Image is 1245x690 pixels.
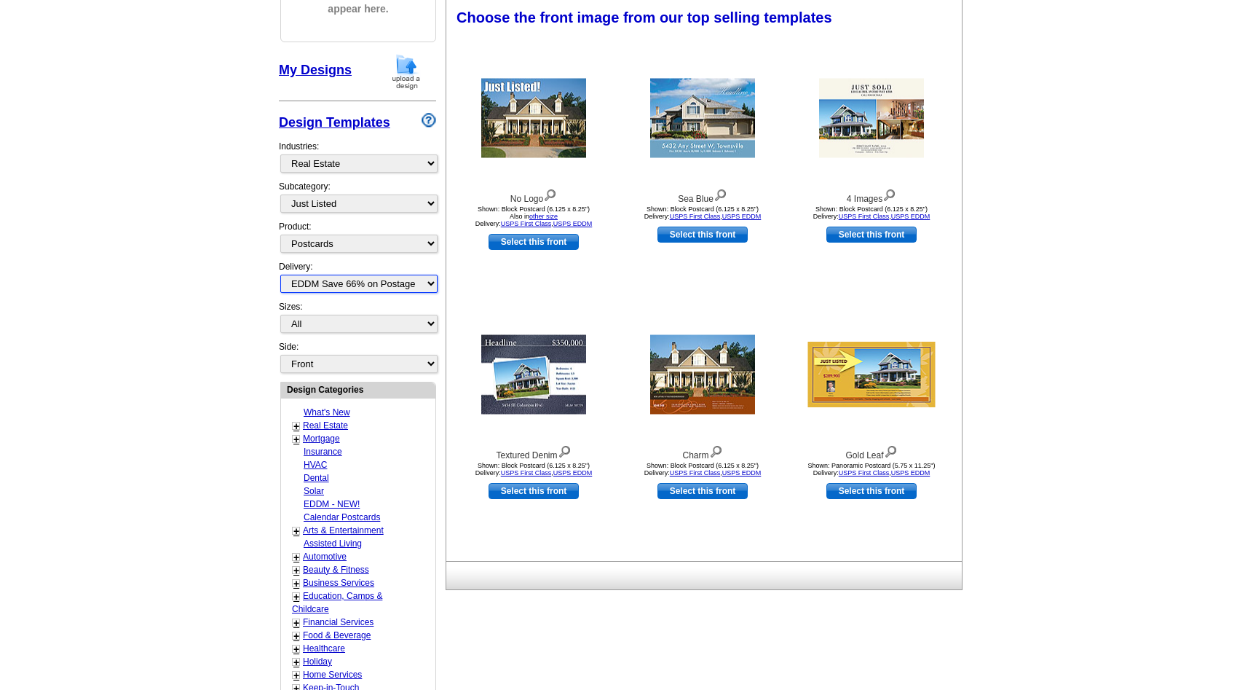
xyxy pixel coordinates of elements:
[670,213,721,220] a: USPS First Class
[489,234,579,250] a: use this design
[303,578,374,588] a: Business Services
[292,591,382,614] a: Education, Camps & Childcare
[819,78,924,157] img: 4 Images
[826,483,917,499] a: use this design
[279,133,436,180] div: Industries:
[791,205,952,220] div: Shown: Block Postcard (6.125 x 8.25") Delivery: ,
[553,469,593,477] a: USPS EDDM
[293,617,299,629] a: +
[808,342,936,407] img: Gold Leaf
[293,525,299,537] a: +
[279,340,436,375] div: Side:
[553,220,593,227] a: USPS EDDM
[891,469,930,477] a: USPS EDDM
[709,442,723,458] img: view design details
[622,462,783,477] div: Shown: Block Postcard (6.125 x 8.25") Delivery: ,
[884,442,898,458] img: view design details
[279,180,436,220] div: Subcategory:
[791,462,952,477] div: Shown: Panoramic Postcard (5.75 x 11.25") Delivery: ,
[293,565,299,576] a: +
[791,442,952,462] div: Gold Leaf
[454,462,614,477] div: Shown: Block Postcard (6.125 x 8.25") Delivery: ,
[501,469,552,477] a: USPS First Class
[279,115,390,130] a: Design Templates
[791,186,952,205] div: 4 Images
[454,186,614,205] div: No Logo
[304,499,360,509] a: EDDM - NEW!
[303,565,369,575] a: Beauty & Fitness
[293,643,299,655] a: +
[622,186,783,205] div: Sea Blue
[543,186,557,202] img: view design details
[954,351,1245,690] iframe: LiveChat chat widget
[293,630,299,642] a: +
[304,486,324,496] a: Solar
[303,434,340,444] a: Mortgage
[839,469,890,477] a: USPS First Class
[387,53,425,90] img: upload-design
[293,420,299,432] a: +
[882,186,896,202] img: view design details
[839,213,890,220] a: USPS First Class
[657,227,748,243] a: use this design
[293,591,299,603] a: +
[454,442,614,462] div: Textured Denim
[293,578,299,589] a: +
[826,227,917,243] a: use this design
[657,483,748,499] a: use this design
[558,442,572,458] img: view design details
[304,447,342,457] a: Insurance
[303,525,384,536] a: Arts & Entertainment
[279,63,352,77] a: My Designs
[303,656,332,667] a: Holiday
[489,483,579,499] a: use this design
[293,670,299,681] a: +
[456,9,832,26] span: Choose the front image from our top selling templates
[481,78,586,157] img: No Logo
[293,434,299,445] a: +
[650,334,755,414] img: Charm
[279,300,436,340] div: Sizes:
[481,334,586,414] img: Textured Denim
[722,213,762,220] a: USPS EDDM
[650,78,755,157] img: Sea Blue
[304,460,327,470] a: HVAC
[279,220,436,260] div: Product:
[891,213,930,220] a: USPS EDDM
[454,205,614,227] div: Shown: Block Postcard (6.125 x 8.25") Delivery: ,
[304,538,362,549] a: Assisted Living
[304,512,380,522] a: Calendar Postcards
[281,383,435,396] div: Design Categories
[529,213,558,220] a: other size
[622,205,783,220] div: Shown: Block Postcard (6.125 x 8.25") Delivery: ,
[293,552,299,563] a: +
[303,643,345,654] a: Healthcare
[279,260,436,300] div: Delivery:
[422,113,436,128] img: design-wizard-help-icon.png
[303,630,371,640] a: Food & Beverage
[293,656,299,668] a: +
[714,186,727,202] img: view design details
[304,407,350,417] a: What's New
[303,420,348,431] a: Real Estate
[510,213,558,220] span: Also in
[722,469,762,477] a: USPS EDDM
[303,552,347,562] a: Automotive
[304,473,329,483] a: Dental
[501,220,552,227] a: USPS First Class
[670,469,721,477] a: USPS First Class
[303,617,373,627] a: Financial Services
[622,442,783,462] div: Charm
[303,670,362,680] a: Home Services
